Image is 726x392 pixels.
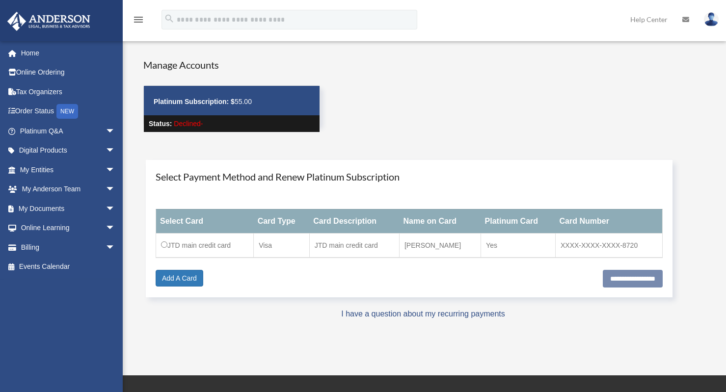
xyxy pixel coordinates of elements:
span: arrow_drop_down [106,121,125,141]
img: Anderson Advisors Platinum Portal [4,12,93,31]
a: Home [7,43,130,63]
a: I have a question about my recurring payments [341,310,505,318]
span: Declined- [174,120,203,128]
th: Card Number [556,209,663,233]
span: arrow_drop_down [106,237,125,258]
a: My Entitiesarrow_drop_down [7,160,130,180]
td: XXXX-XXXX-XXXX-8720 [556,233,663,258]
a: Tax Organizers [7,82,130,102]
div: NEW [56,104,78,119]
i: menu [133,14,144,26]
th: Name on Card [399,209,481,233]
a: My Documentsarrow_drop_down [7,199,130,218]
th: Select Card [156,209,254,233]
a: Billingarrow_drop_down [7,237,130,257]
span: arrow_drop_down [106,199,125,219]
a: Platinum Q&Aarrow_drop_down [7,121,130,141]
a: Events Calendar [7,257,130,277]
strong: Platinum Subscription: $ [154,98,235,105]
a: Online Ordering [7,63,130,82]
td: Visa [254,233,310,258]
a: Online Learningarrow_drop_down [7,218,130,238]
a: Digital Productsarrow_drop_down [7,141,130,160]
span: arrow_drop_down [106,160,125,180]
p: 55.00 [154,96,310,108]
a: Order StatusNEW [7,102,130,122]
a: My Anderson Teamarrow_drop_down [7,180,130,199]
a: Add A Card [156,270,203,287]
th: Card Type [254,209,310,233]
td: [PERSON_NAME] [399,233,481,258]
img: User Pic [704,12,719,26]
td: JTD main credit card [156,233,254,258]
span: arrow_drop_down [106,218,125,238]
span: arrow_drop_down [106,180,125,200]
th: Platinum Card [481,209,556,233]
td: Yes [481,233,556,258]
h4: Manage Accounts [143,58,320,72]
td: JTD main credit card [309,233,399,258]
h4: Select Payment Method and Renew Platinum Subscription [156,170,663,183]
th: Card Description [309,209,399,233]
a: menu [133,17,144,26]
span: arrow_drop_down [106,141,125,161]
strong: Status: [149,120,172,128]
i: search [164,13,175,24]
